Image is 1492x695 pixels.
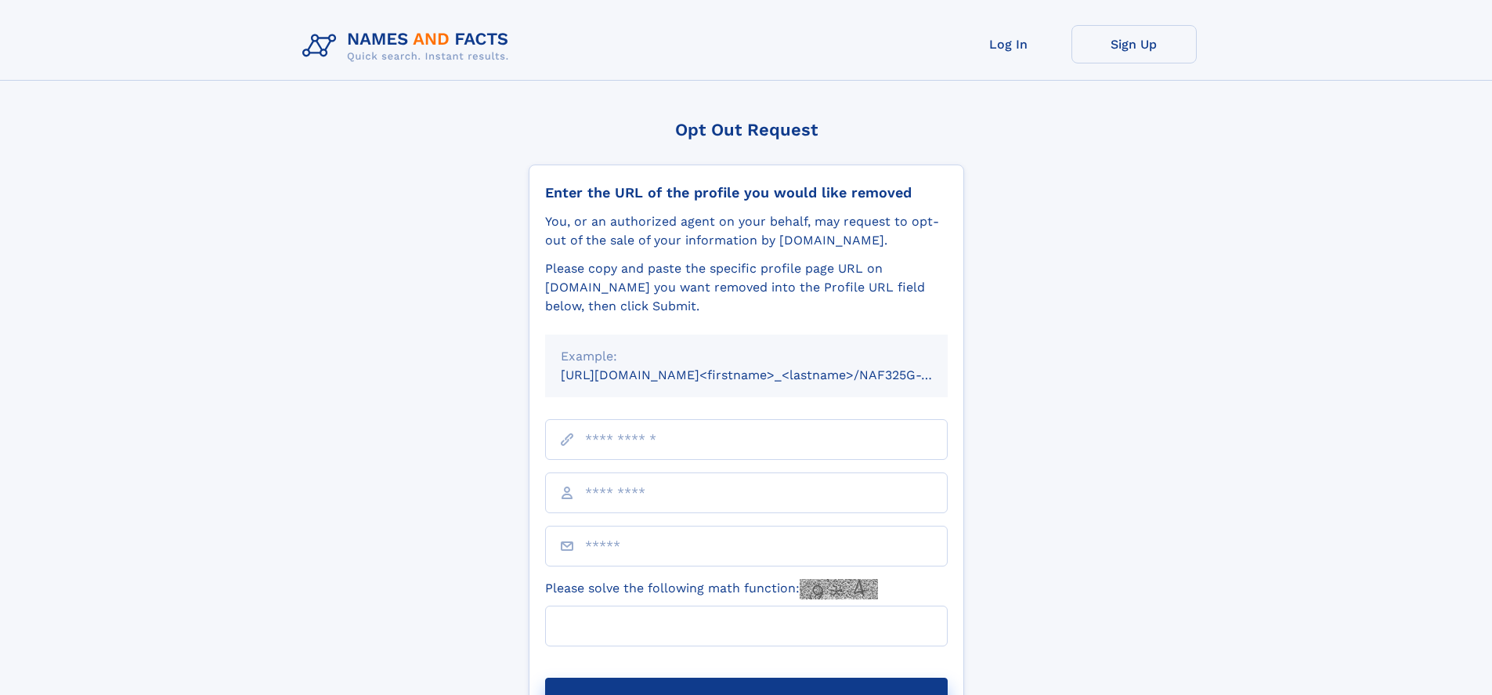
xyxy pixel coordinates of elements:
[545,259,948,316] div: Please copy and paste the specific profile page URL on [DOMAIN_NAME] you want removed into the Pr...
[561,347,932,366] div: Example:
[561,367,977,382] small: [URL][DOMAIN_NAME]<firstname>_<lastname>/NAF325G-xxxxxxxx
[296,25,522,67] img: Logo Names and Facts
[545,212,948,250] div: You, or an authorized agent on your behalf, may request to opt-out of the sale of your informatio...
[529,120,964,139] div: Opt Out Request
[545,184,948,201] div: Enter the URL of the profile you would like removed
[545,579,878,599] label: Please solve the following math function:
[946,25,1071,63] a: Log In
[1071,25,1197,63] a: Sign Up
